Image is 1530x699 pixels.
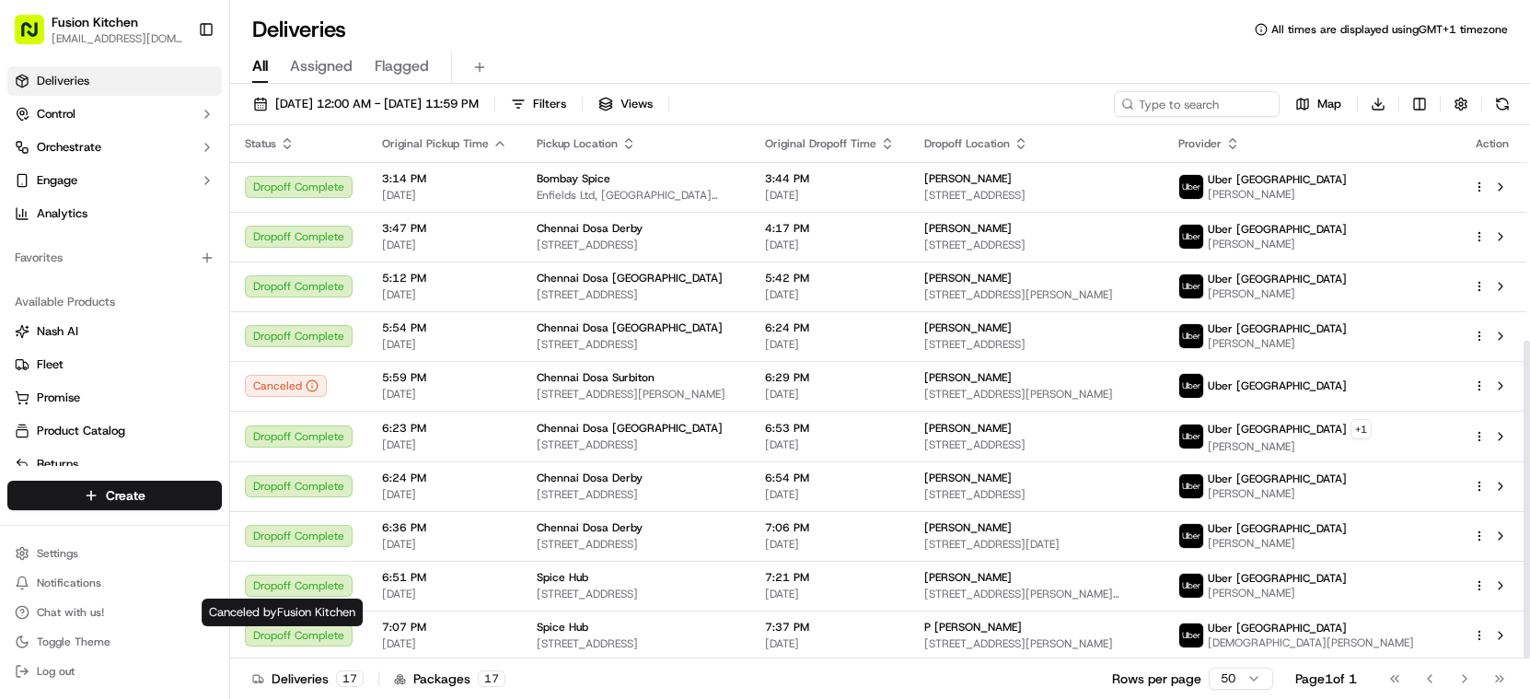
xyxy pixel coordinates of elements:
[1208,586,1347,600] span: [PERSON_NAME]
[7,287,222,317] div: Available Products
[537,188,736,203] span: Enfields Ltd, [GEOGRAPHIC_DATA][DATE], [GEOGRAPHIC_DATA]
[537,337,736,352] span: [STREET_ADDRESS]
[924,636,1149,651] span: [STREET_ADDRESS][PERSON_NAME]
[537,387,736,402] span: [STREET_ADDRESS][PERSON_NAME]
[537,620,588,635] span: Spice Hub
[52,13,138,31] span: Fusion Kitchen
[382,437,507,452] span: [DATE]
[765,587,895,601] span: [DATE]
[924,337,1149,352] span: [STREET_ADDRESS]
[1179,574,1203,598] img: uber-new-logo.jpeg
[1208,379,1347,393] span: Uber [GEOGRAPHIC_DATA]
[537,287,736,302] span: [STREET_ADDRESS]
[1295,670,1357,688] div: Page 1 of 1
[382,570,507,585] span: 6:51 PM
[537,636,736,651] span: [STREET_ADDRESS]
[1208,439,1372,454] span: [PERSON_NAME]
[537,221,643,236] span: Chennai Dosa Derby
[15,456,214,472] a: Returns
[7,317,222,346] button: Nash AI
[924,620,1022,635] span: P [PERSON_NAME]
[106,486,145,505] span: Create
[7,383,222,413] button: Promise
[37,546,78,561] span: Settings
[7,416,222,446] button: Product Catalog
[1179,425,1203,449] img: uber-new-logo.jpeg
[1350,419,1372,439] button: +1
[37,106,75,122] span: Control
[924,370,1012,385] span: [PERSON_NAME]
[537,421,723,436] span: Chennai Dosa [GEOGRAPHIC_DATA]
[1208,272,1347,286] span: Uber [GEOGRAPHIC_DATA]
[290,55,353,77] span: Assigned
[765,136,876,151] span: Original Dropoff Time
[765,537,895,552] span: [DATE]
[7,243,222,273] div: Favorites
[37,139,101,156] span: Orchestrate
[765,370,895,385] span: 6:29 PM
[7,350,222,379] button: Fleet
[382,271,507,285] span: 5:12 PM
[7,166,222,195] button: Engage
[7,481,222,510] button: Create
[52,31,183,46] button: [EMAIL_ADDRESS][DOMAIN_NAME]
[7,600,222,625] button: Chat with us!
[1179,374,1203,398] img: uber-new-logo.jpeg
[336,670,364,687] div: 17
[924,387,1149,402] span: [STREET_ADDRESS][PERSON_NAME]
[620,96,653,112] span: Views
[1179,474,1203,498] img: uber-new-logo.jpeg
[924,587,1149,601] span: [STREET_ADDRESS][PERSON_NAME][PERSON_NAME]
[1208,521,1347,536] span: Uber [GEOGRAPHIC_DATA]
[537,271,723,285] span: Chennai Dosa [GEOGRAPHIC_DATA]
[37,390,80,406] span: Promise
[15,323,214,340] a: Nash AI
[924,537,1149,552] span: [STREET_ADDRESS][DATE]
[37,323,78,340] span: Nash AI
[1114,91,1280,117] input: Type to search
[382,587,507,601] span: [DATE]
[765,320,895,335] span: 6:24 PM
[37,423,125,439] span: Product Catalog
[765,487,895,502] span: [DATE]
[1208,321,1347,336] span: Uber [GEOGRAPHIC_DATA]
[1208,472,1347,486] span: Uber [GEOGRAPHIC_DATA]
[1179,524,1203,548] img: uber-new-logo.jpeg
[1208,172,1347,187] span: Uber [GEOGRAPHIC_DATA]
[765,520,895,535] span: 7:06 PM
[209,604,355,620] span: Canceled by Fusion Kitchen
[1208,187,1347,202] span: [PERSON_NAME]
[765,620,895,635] span: 7:37 PM
[7,570,222,596] button: Notifications
[252,55,268,77] span: All
[765,437,895,452] span: [DATE]
[1179,225,1203,249] img: uber-new-logo.jpeg
[1179,324,1203,348] img: uber-new-logo.jpeg
[1179,274,1203,298] img: uber-new-logo.jpeg
[765,238,895,252] span: [DATE]
[924,570,1012,585] span: [PERSON_NAME]
[537,136,618,151] span: Pickup Location
[765,471,895,485] span: 6:54 PM
[590,91,661,117] button: Views
[765,287,895,302] span: [DATE]
[924,188,1149,203] span: [STREET_ADDRESS]
[924,520,1012,535] span: [PERSON_NAME]
[7,66,222,96] a: Deliveries
[1178,136,1222,151] span: Provider
[924,320,1012,335] span: [PERSON_NAME]
[382,171,507,186] span: 3:14 PM
[245,375,327,397] button: Canceled
[1208,336,1347,351] span: [PERSON_NAME]
[924,437,1149,452] span: [STREET_ADDRESS]
[924,221,1012,236] span: [PERSON_NAME]
[37,356,64,373] span: Fleet
[382,387,507,402] span: [DATE]
[537,320,723,335] span: Chennai Dosa [GEOGRAPHIC_DATA]
[765,171,895,186] span: 3:44 PM
[533,96,566,112] span: Filters
[537,520,643,535] span: Chennai Dosa Derby
[382,537,507,552] span: [DATE]
[924,287,1149,302] span: [STREET_ADDRESS][PERSON_NAME]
